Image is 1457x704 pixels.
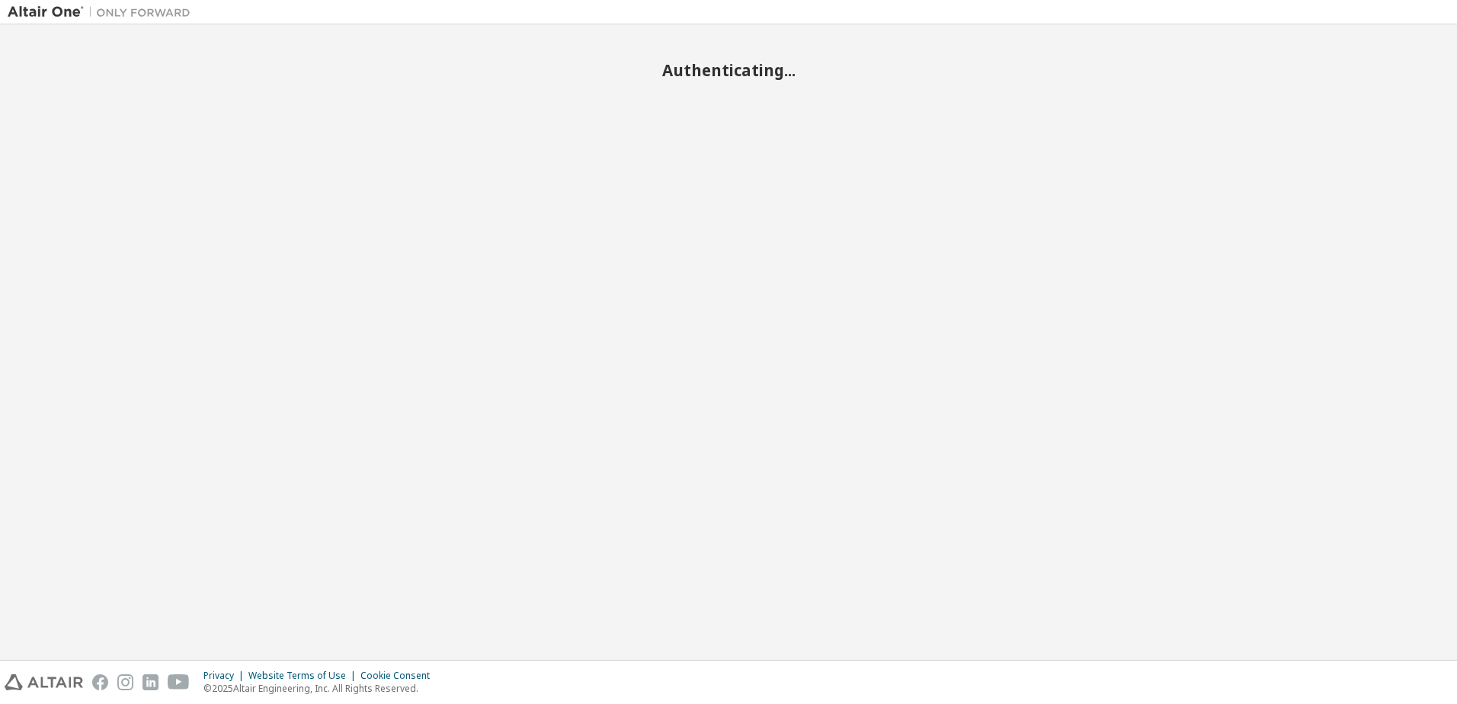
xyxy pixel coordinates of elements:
[203,682,439,695] p: © 2025 Altair Engineering, Inc. All Rights Reserved.
[8,60,1449,80] h2: Authenticating...
[203,670,248,682] div: Privacy
[5,674,83,690] img: altair_logo.svg
[92,674,108,690] img: facebook.svg
[8,5,198,20] img: Altair One
[248,670,360,682] div: Website Terms of Use
[168,674,190,690] img: youtube.svg
[142,674,159,690] img: linkedin.svg
[117,674,133,690] img: instagram.svg
[360,670,439,682] div: Cookie Consent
